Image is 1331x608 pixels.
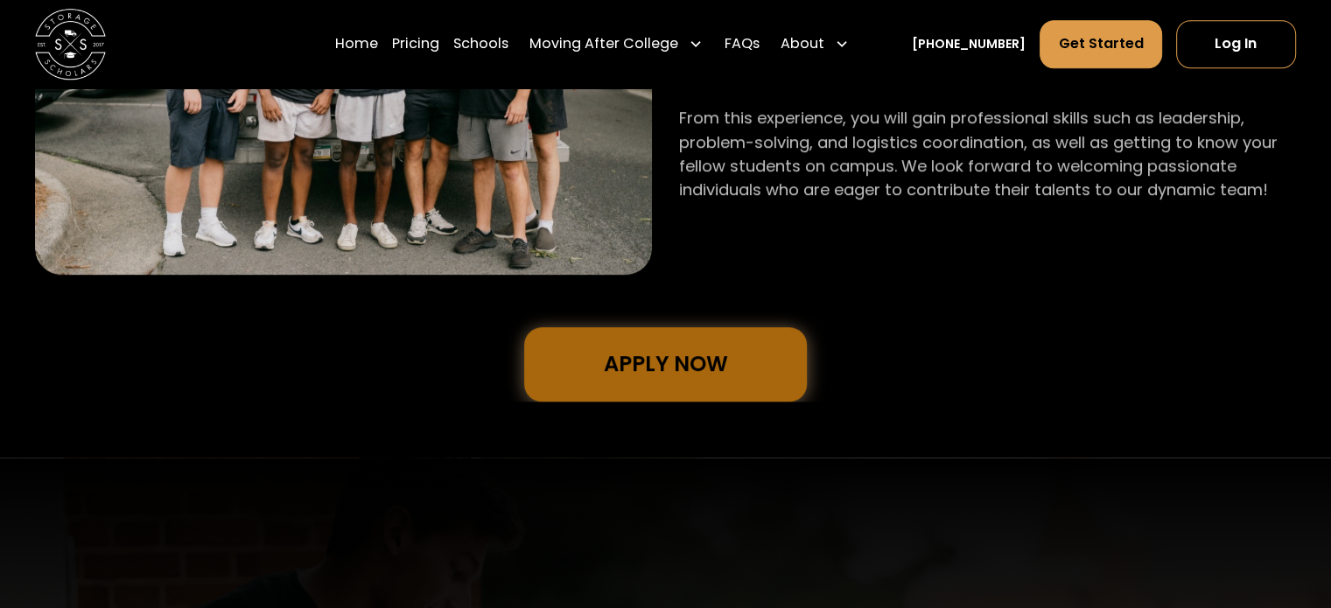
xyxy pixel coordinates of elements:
div: Moving After College [529,33,678,54]
div: About [774,19,856,68]
a: Get Started [1040,20,1161,67]
a: Pricing [392,19,439,68]
img: Storage Scholars main logo [35,9,106,80]
a: Log In [1176,20,1296,67]
div: About [781,33,824,54]
a: [PHONE_NUMBER] [912,35,1026,53]
a: Apply Now [524,327,806,402]
a: FAQs [724,19,759,68]
a: Schools [453,19,508,68]
a: Home [335,19,378,68]
div: Moving After College [522,19,710,68]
